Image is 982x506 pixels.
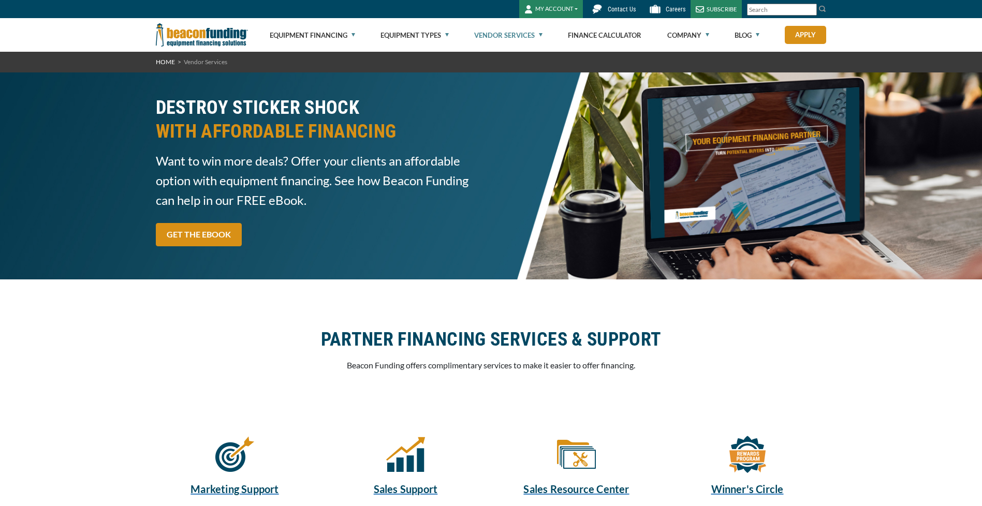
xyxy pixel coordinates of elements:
[215,452,254,462] a: Marketing Support
[156,328,827,351] h2: PARTNER FINANCING SERVICES & SUPPORT
[270,19,355,52] a: Equipment Financing
[735,19,759,52] a: Blog
[386,452,425,462] a: Sales Support
[156,223,242,246] a: GET THE EBOOK
[380,19,449,52] a: Equipment Types
[557,452,596,462] a: Sales Resource Center
[156,481,314,497] a: Marketing Support
[156,18,248,52] img: Beacon Funding Corporation logo
[728,435,767,473] img: Winner's Circle
[156,58,175,66] a: HOME
[666,6,685,13] span: Careers
[156,120,485,143] span: WITH AFFORDABLE FINANCING
[184,58,227,66] span: Vendor Services
[568,19,641,52] a: Finance Calculator
[156,151,485,210] span: Want to win more deals? Offer your clients an affordable option with equipment financing. See how...
[327,481,485,497] a: Sales Support
[785,26,826,44] a: Apply
[156,359,827,371] p: Beacon Funding offers complimentary services to make it easier to offer financing.
[557,435,596,473] img: Sales Resource Center
[747,4,817,16] input: Search
[667,19,709,52] a: Company
[215,435,254,473] img: Marketing Support
[668,481,827,497] a: Winner's Circle
[474,19,543,52] a: Vendor Services
[818,5,827,13] img: Search
[156,96,485,143] h2: DESTROY STICKER SHOCK
[497,481,656,497] a: Sales Resource Center
[806,6,814,14] a: Clear search text
[608,6,636,13] span: Contact Us
[386,435,425,473] img: Sales Support
[728,452,767,462] a: Winner's Circle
